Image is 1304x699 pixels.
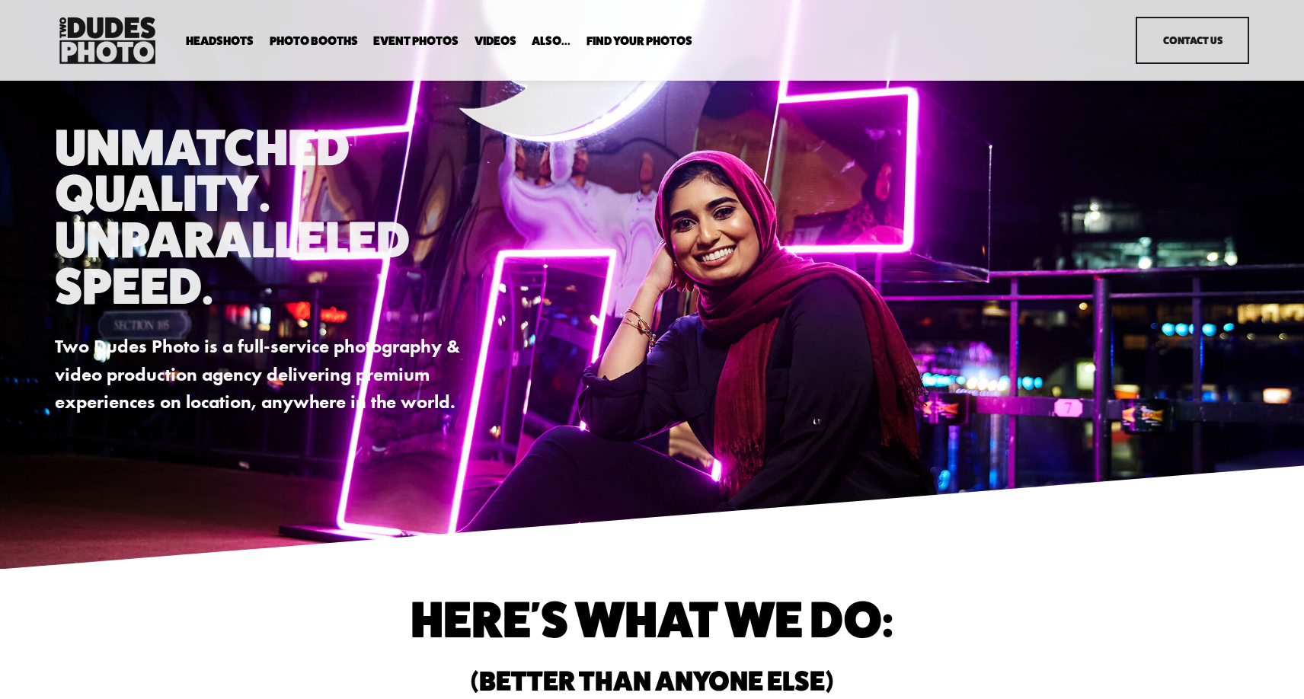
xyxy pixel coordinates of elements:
[186,35,254,47] span: Headshots
[186,34,254,48] a: folder dropdown
[270,35,358,47] span: Photo Booths
[586,35,692,47] span: Find Your Photos
[475,34,516,48] a: Videos
[532,34,570,48] a: folder dropdown
[55,13,160,68] img: Two Dudes Photo | Headshots, Portraits &amp; Photo Booths
[55,335,465,413] strong: Two Dudes Photo is a full-service photography & video production agency delivering premium experi...
[373,34,459,48] a: Event Photos
[55,124,497,309] h1: Unmatched Quality. Unparalleled Speed.
[586,34,692,48] a: folder dropdown
[270,34,358,48] a: folder dropdown
[532,35,570,47] span: Also...
[204,667,1100,694] h2: (Better than anyone else)
[204,596,1100,643] h1: Here's What We do:
[1136,17,1249,64] a: Contact Us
